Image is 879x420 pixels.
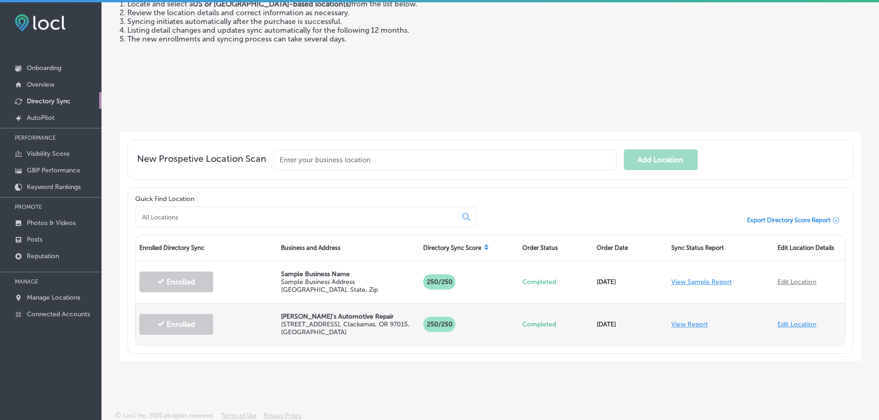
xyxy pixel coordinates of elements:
[27,252,59,260] p: Reputation
[127,17,560,26] li: Syncing initiates automatically after the purchase is successful.
[423,274,455,290] p: 250/250
[123,412,214,419] p: Locl, Inc. 2025 all rights reserved.
[274,150,616,170] input: Enter your business location
[281,270,415,278] p: Sample Business Name
[419,235,519,260] div: Directory Sync Score
[774,235,845,260] div: Edit Location Details
[671,278,732,286] a: View Sample Report
[127,35,560,43] li: The new enrollments and syncing process can take several days.
[747,217,831,224] span: Export Directory Score Report
[593,235,667,260] div: Order Date
[27,183,81,191] p: Keyword Rankings
[139,272,213,292] button: Enrolled
[522,278,589,286] p: Completed
[281,313,415,320] p: [PERSON_NAME]'s Automotive Repair
[777,320,816,328] a: Edit Location
[139,314,213,335] button: Enrolled
[27,310,90,318] p: Connected Accounts
[593,311,667,337] div: [DATE]
[27,97,71,105] p: Directory Sync
[136,235,277,260] div: Enrolled Directory Sync
[281,286,415,294] p: [GEOGRAPHIC_DATA], State, Zip
[27,166,80,174] p: GBP Performance
[27,219,76,227] p: Photos & Videos
[624,149,698,170] button: Add Location
[27,236,42,243] p: Posts
[522,320,589,328] p: Completed
[27,81,54,89] p: Overview
[593,269,667,295] div: [DATE]
[277,235,419,260] div: Business and Address
[27,150,70,158] p: Visibility Score
[281,320,415,336] p: [STREET_ADDRESS] , Clackamas, OR 97015, [GEOGRAPHIC_DATA]
[423,317,455,332] p: 250 /250
[135,195,194,203] label: Quick Find Location
[281,278,415,286] p: Sample Business Address
[668,235,774,260] div: Sync Status Report
[137,153,266,170] span: New Prospetive Location Scan
[27,114,54,122] p: AutoPilot
[15,14,66,31] img: fda3e92497d09a02dc62c9cd864e3231.png
[27,294,80,302] p: Manage Locations
[127,8,560,17] li: Review the location details and correct information as necessary.
[127,26,560,35] li: Listing detail changes and updates sync automatically for the following 12 months.
[141,213,455,221] input: All Locations
[777,278,816,286] a: Edit Location
[27,64,61,72] p: Onboarding
[671,320,708,328] a: View Report
[519,235,593,260] div: Order Status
